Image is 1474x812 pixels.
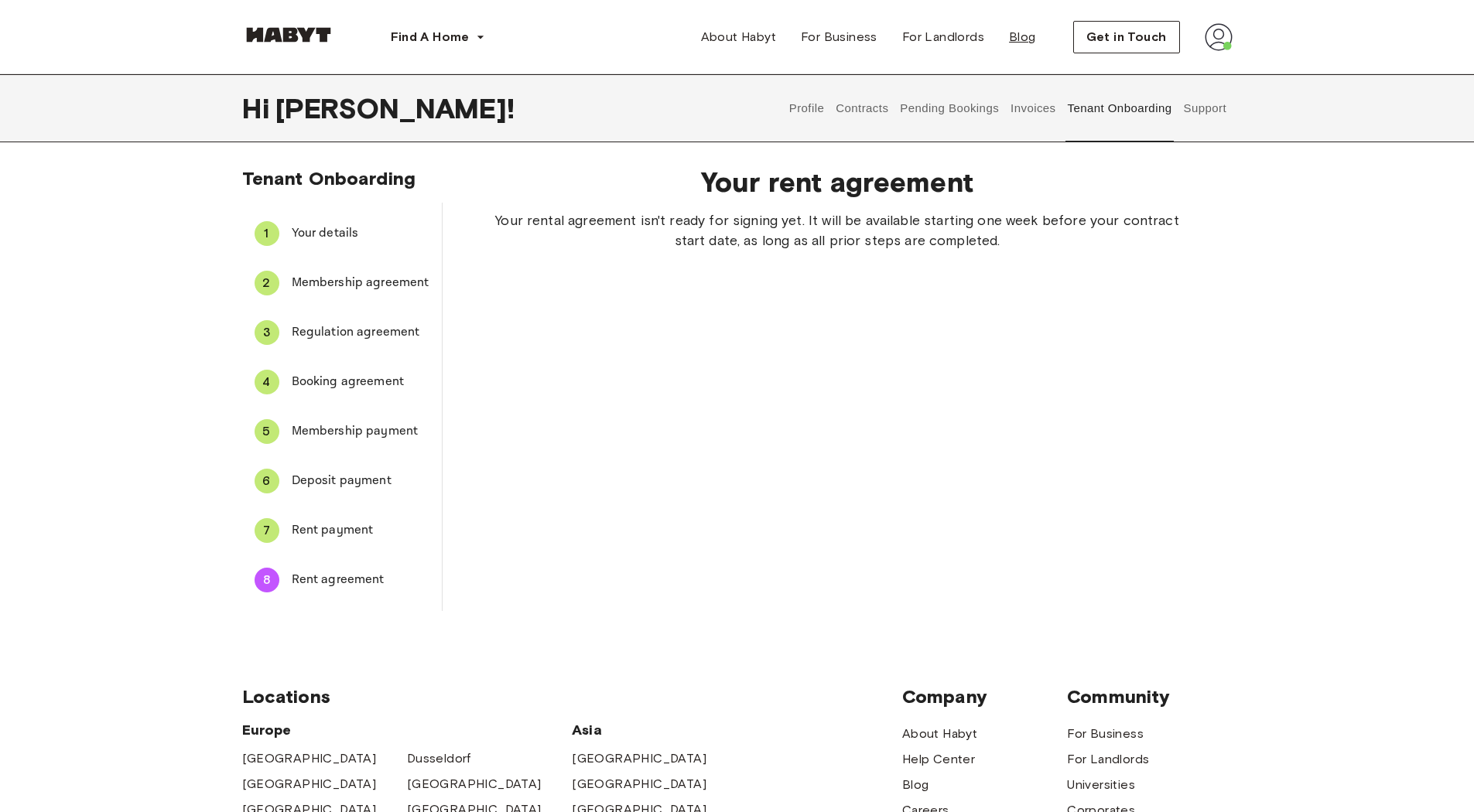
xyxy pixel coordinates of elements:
a: For Landlords [1067,750,1149,769]
div: 8 [255,568,279,592]
div: 1Your details [242,215,442,252]
span: About Habyt [701,28,776,46]
span: Company [902,685,1067,708]
button: Contracts [834,74,891,142]
div: 7 [255,518,279,543]
span: Your rental agreement isn't ready for signing yet. It will be available starting one week before ... [492,210,1183,251]
button: Tenant Onboarding [1065,74,1174,142]
span: Membership payment [292,422,429,441]
span: Deposit payment [292,472,429,490]
button: Profile [787,74,826,142]
a: Dusseldorf [407,749,471,768]
span: For Landlords [902,28,984,46]
div: 4Booking agreement [242,363,442,401]
a: About Habyt [902,725,977,743]
span: Tenant Onboarding [242,167,416,189]
div: 2Membership agreement [242,264,442,302]
a: For Business [788,22,890,53]
a: For Landlords [890,22,997,53]
a: [GEOGRAPHIC_DATA] [572,749,706,768]
div: 4 [255,370,279,394]
span: [PERSON_NAME] ! [275,92,515,125]
span: Asia [572,721,737,739]
a: For Business [1067,725,1144,743]
span: For Business [801,28,877,46]
span: Your details [292,224,429,243]
span: Rent agreement [292,571,429,589]
span: Locations [242,685,902,708]
a: Universities [1067,776,1135,794]
button: Invoices [1009,74,1058,142]
div: 8Rent agreement [242,561,442,599]
span: Find A Home [391,28,470,46]
span: Hi [242,92,275,125]
span: Rent payment [292,521,429,540]
a: [GEOGRAPHIC_DATA] [242,749,377,768]
div: 6Deposit payment [242,462,442,500]
div: 3Regulation agreement [242,314,442,351]
div: 1 [255,221,279,246]
a: [GEOGRAPHIC_DATA] [407,775,542,793]
a: Blog [997,22,1048,53]
div: 6 [255,469,279,493]
span: Europe [242,721,573,739]
button: Pending Bookings [898,74,1001,142]
div: 7Rent payment [242,512,442,549]
a: [GEOGRAPHIC_DATA] [242,775,377,793]
button: Find A Home [378,22,498,53]
span: Membership agreement [292,274,429,292]
span: Get in Touch [1086,28,1167,46]
button: Get in Touch [1073,21,1180,53]
span: Regulation agreement [292,323,429,342]
div: 5 [255,419,279,444]
span: Community [1067,685,1232,708]
span: Blog [1009,28,1036,46]
a: Help Center [902,750,975,769]
a: Blog [902,776,929,794]
span: Your rent agreement [492,165,1183,198]
a: [GEOGRAPHIC_DATA] [572,775,706,793]
span: Booking agreement [292,373,429,391]
div: 2 [255,271,279,295]
div: 5Membership payment [242,413,442,450]
div: user profile tabs [783,74,1232,142]
img: Habyt [242,27,335,43]
button: Support [1182,74,1229,142]
a: About Habyt [689,22,788,53]
div: 3 [255,320,279,345]
img: avatar [1205,23,1233,51]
